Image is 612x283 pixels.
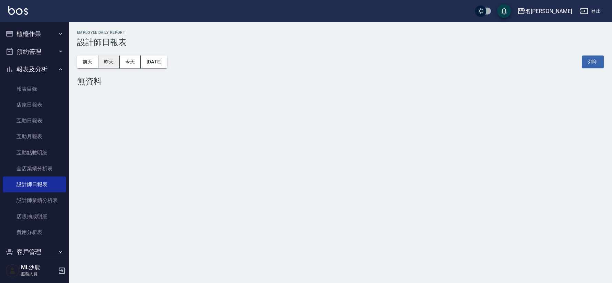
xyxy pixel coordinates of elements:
h5: ML沙鹿 [21,264,56,271]
div: 無資料 [77,77,604,86]
button: 昨天 [98,55,120,68]
button: 客戶管理 [3,243,66,261]
button: 報表及分析 [3,60,66,78]
button: 登出 [577,5,604,18]
button: 櫃檯作業 [3,25,66,43]
a: 互助日報表 [3,113,66,129]
h3: 設計師日報表 [77,38,604,47]
a: 互助月報表 [3,129,66,144]
button: 名[PERSON_NAME] [514,4,575,18]
a: 互助點數明細 [3,145,66,161]
button: 列印 [582,55,604,68]
a: 設計師日報表 [3,176,66,192]
h2: Employee Daily Report [77,30,604,35]
a: 店販抽成明細 [3,209,66,224]
img: Logo [8,6,28,15]
p: 服務人員 [21,271,56,277]
div: 名[PERSON_NAME] [525,7,572,16]
img: Person [6,264,19,277]
button: 預約管理 [3,43,66,61]
a: 報表目錄 [3,81,66,97]
a: 全店業績分析表 [3,161,66,176]
a: 費用分析表 [3,224,66,240]
button: 今天 [120,55,141,68]
button: save [497,4,511,18]
button: 前天 [77,55,98,68]
a: 店家日報表 [3,97,66,113]
button: [DATE] [141,55,167,68]
a: 設計師業績分析表 [3,192,66,208]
